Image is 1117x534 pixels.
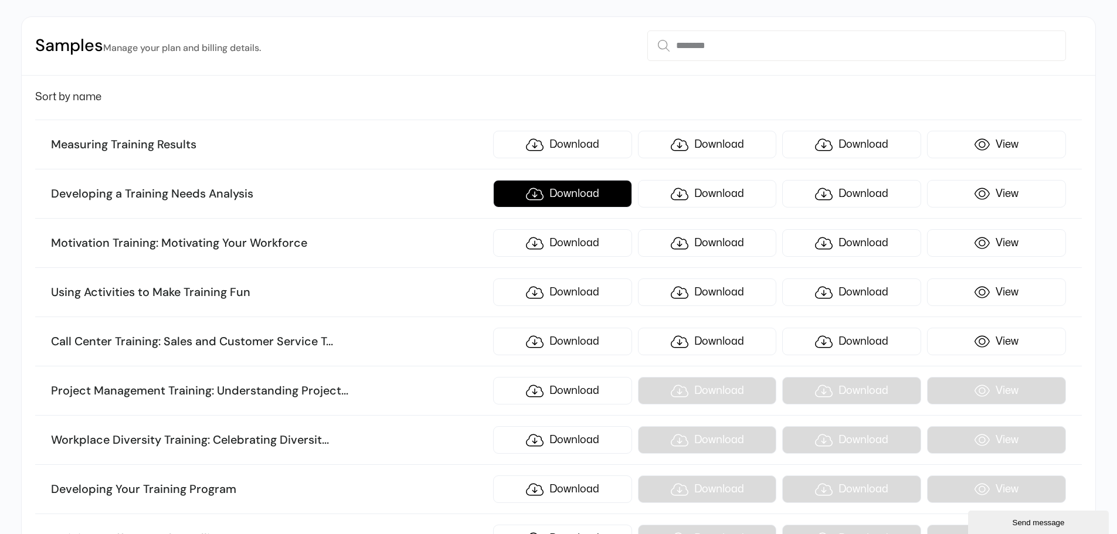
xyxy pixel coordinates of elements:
[493,180,632,208] a: Download
[493,229,632,257] a: Download
[51,482,487,497] h3: Developing Your Training Program
[927,229,1066,257] a: View
[638,328,777,355] a: Download
[322,432,329,447] span: ...
[493,328,632,355] a: Download
[51,236,487,251] h3: Motivation Training: Motivating Your Workforce
[493,131,632,158] a: Download
[35,92,101,102] span: Sort by name
[782,229,921,257] a: Download
[326,334,333,349] span: ...
[51,433,487,448] h3: Workplace Diversity Training: Celebrating Diversit
[35,35,261,57] h2: Samples
[638,180,777,208] a: Download
[782,328,921,355] a: Download
[341,383,348,398] span: ...
[927,328,1066,355] a: View
[51,285,487,300] h3: Using Activities to Make Training Fun
[782,278,921,306] a: Download
[51,186,487,202] h3: Developing a Training Needs Analysis
[782,131,921,158] a: Download
[493,278,632,306] a: Download
[51,137,487,152] h3: Measuring Training Results
[638,278,777,306] a: Download
[493,377,632,404] a: Download
[968,508,1111,534] iframe: chat widget
[638,229,777,257] a: Download
[927,180,1066,208] a: View
[51,383,487,399] h3: Project Management Training: Understanding Project
[51,334,487,349] h3: Call Center Training: Sales and Customer Service T
[493,426,632,454] a: Download
[927,131,1066,158] a: View
[782,180,921,208] a: Download
[927,278,1066,306] a: View
[638,131,777,158] a: Download
[493,475,632,503] a: Download
[103,42,261,54] small: Manage your plan and billing details.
